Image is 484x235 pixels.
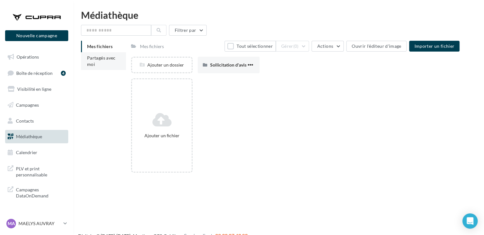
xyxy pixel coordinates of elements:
[135,132,189,139] div: Ajouter un fichier
[317,43,333,49] span: Actions
[414,43,454,49] span: Importer un fichier
[4,114,70,128] a: Contacts
[16,164,66,178] span: PLV et print personnalisable
[16,185,66,199] span: Campagnes DataOnDemand
[4,82,70,96] a: Visibilité en ligne
[346,41,407,52] button: Ouvrir l'éditeur d'image
[4,162,70,181] a: PLV et print personnalisable
[132,62,192,68] div: Ajouter un dossier
[16,134,42,139] span: Médiathèque
[4,146,70,159] a: Calendrier
[312,41,343,52] button: Actions
[17,86,51,92] span: Visibilité en ligne
[16,150,37,155] span: Calendrier
[16,102,39,108] span: Campagnes
[224,41,275,52] button: Tout sélectionner
[17,54,39,60] span: Opérations
[8,220,15,227] span: MA
[140,43,164,50] div: Mes fichiers
[462,213,478,229] div: Open Intercom Messenger
[4,183,70,202] a: Campagnes DataOnDemand
[16,118,34,123] span: Contacts
[4,66,70,80] a: Boîte de réception4
[210,62,246,68] span: Sollicitation d'avis
[16,70,53,75] span: Boîte de réception
[4,130,70,143] a: Médiathèque
[4,50,70,64] a: Opérations
[87,55,116,67] span: Partagés avec moi
[5,217,68,230] a: MA MAELYS AUVRAY
[81,10,476,20] div: Médiathèque
[87,44,113,49] span: Mes fichiers
[4,98,70,112] a: Campagnes
[5,30,68,41] button: Nouvelle campagne
[276,41,309,52] button: Gérer(0)
[169,25,207,36] button: Filtrer par
[293,44,299,49] span: (0)
[61,71,66,76] div: 4
[18,220,61,227] p: MAELYS AUVRAY
[409,41,459,52] button: Importer un fichier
